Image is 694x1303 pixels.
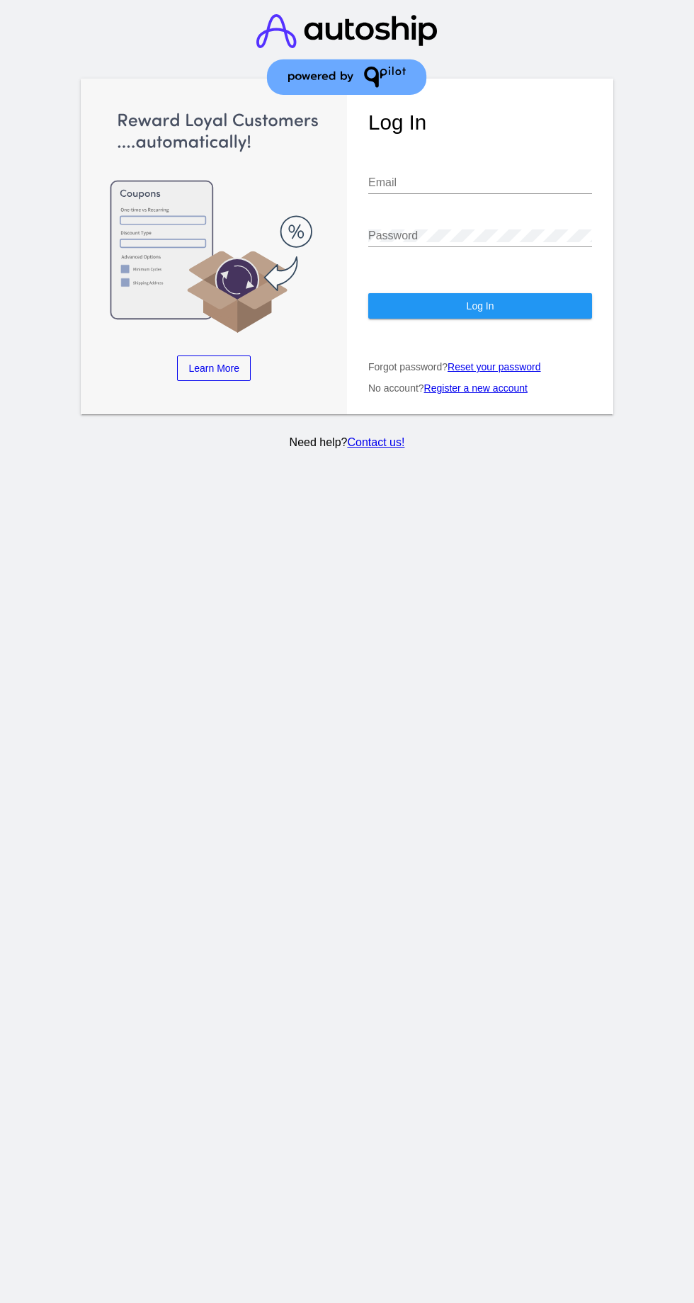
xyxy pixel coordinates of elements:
[368,176,592,189] input: Email
[467,300,494,312] span: Log In
[177,355,251,381] a: Learn More
[188,363,239,374] span: Learn More
[424,382,528,394] a: Register a new account
[347,436,404,448] a: Contact us!
[448,361,541,372] a: Reset your password
[368,382,592,394] p: No account?
[368,361,592,372] p: Forgot password?
[368,293,592,319] button: Log In
[102,110,326,334] img: Apply Coupons Automatically to Scheduled Orders with QPilot
[78,436,616,449] p: Need help?
[368,110,592,135] h1: Log In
